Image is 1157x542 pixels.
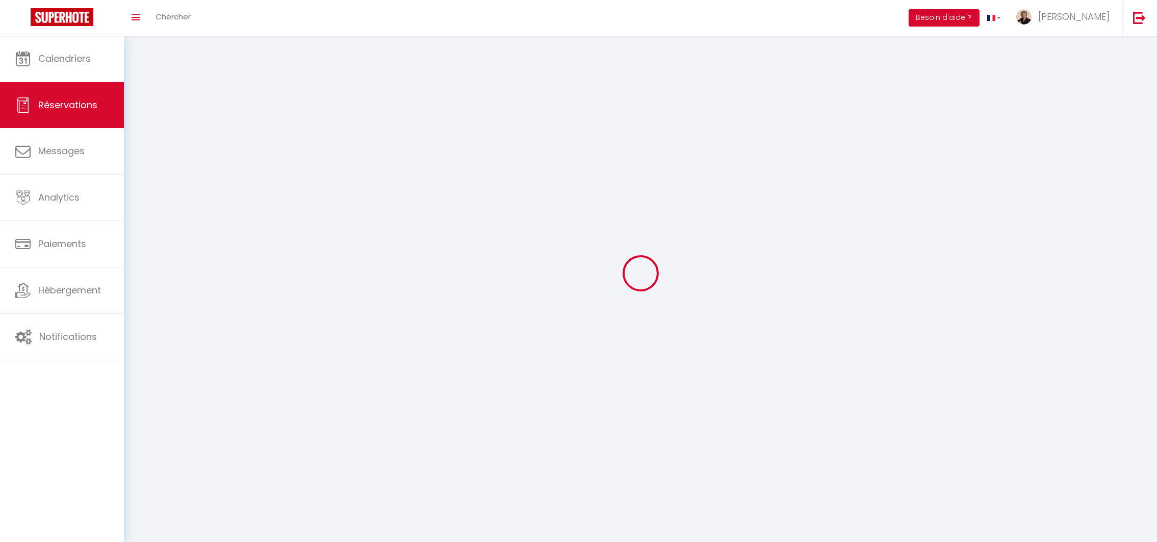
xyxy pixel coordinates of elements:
img: ... [1016,9,1032,24]
span: Paiements [38,237,86,250]
span: Analytics [38,191,80,204]
span: [PERSON_NAME] [1038,10,1110,23]
button: Besoin d'aide ? [909,9,980,27]
span: Hébergement [38,284,101,297]
span: Chercher [156,11,191,22]
img: Super Booking [31,8,93,26]
span: Messages [38,144,85,157]
span: Calendriers [38,52,91,65]
img: logout [1133,11,1146,24]
span: Réservations [38,98,97,111]
button: Ouvrir le widget de chat LiveChat [8,4,39,35]
span: Notifications [39,330,97,343]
